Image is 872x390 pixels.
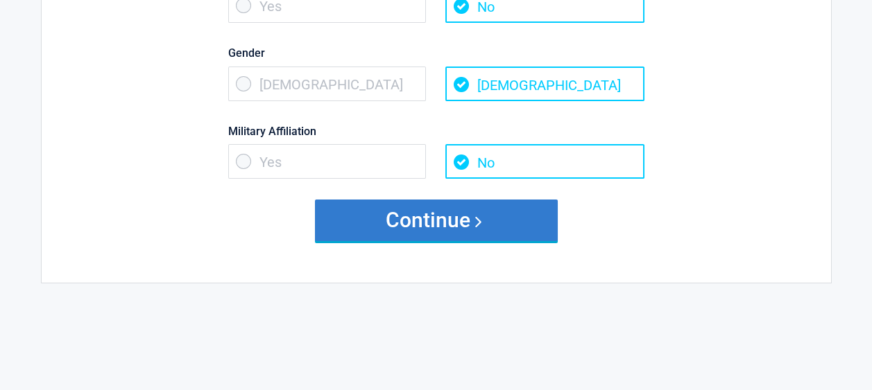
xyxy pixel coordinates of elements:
[228,67,427,101] span: [DEMOGRAPHIC_DATA]
[228,144,427,179] span: Yes
[228,44,644,62] label: Gender
[445,67,644,101] span: [DEMOGRAPHIC_DATA]
[315,200,558,241] button: Continue
[445,144,644,179] span: No
[228,122,644,141] label: Military Affiliation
